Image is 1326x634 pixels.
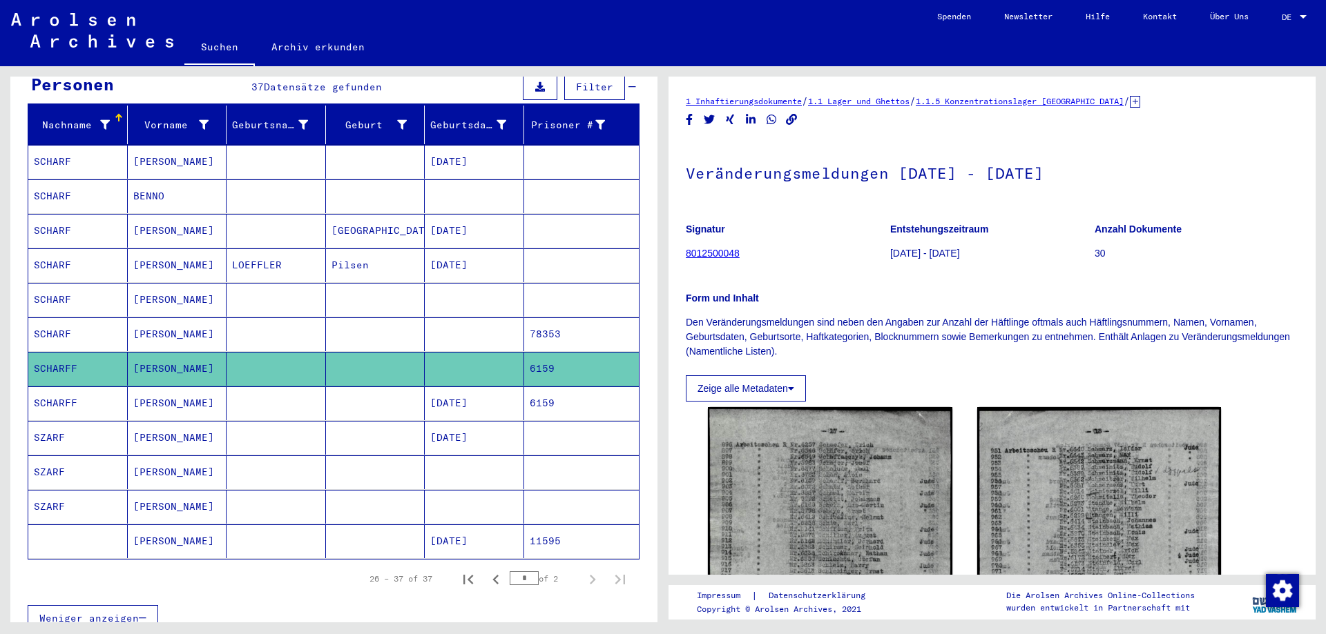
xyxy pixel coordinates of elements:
[425,248,524,282] mat-cell: [DATE]
[28,490,128,524] mat-cell: SZARF
[524,352,640,386] mat-cell: 6159
[28,145,128,179] mat-cell: SCHARF
[28,352,128,386] mat-cell: SCHARFF
[1249,584,1301,619] img: yv_logo.png
[686,248,740,259] a: 8012500048
[530,118,606,132] div: Prisoner #
[686,141,1298,202] h1: Veränderungsmeldungen [DATE] - [DATE]
[524,106,640,144] mat-header-cell: Prisoner #
[39,612,139,624] span: Weniger anzeigen
[530,114,623,136] div: Prisoner #
[34,114,127,136] div: Nachname
[1095,224,1182,235] b: Anzahl Dokumente
[1282,12,1297,22] span: DE
[11,13,173,48] img: Arolsen_neg.svg
[128,214,227,248] mat-cell: [PERSON_NAME]
[227,106,326,144] mat-header-cell: Geburtsname
[1006,589,1195,602] p: Die Arolsen Archives Online-Collections
[785,111,799,128] button: Copy link
[744,111,758,128] button: Share on LinkedIn
[28,317,128,351] mat-cell: SCHARF
[28,214,128,248] mat-cell: SCHARF
[890,246,1094,261] p: [DATE] - [DATE]
[686,375,806,402] button: Zeige alle Metadaten
[128,386,227,420] mat-cell: [PERSON_NAME]
[802,95,808,107] span: /
[1265,573,1298,606] div: Zustimmung ändern
[910,95,916,107] span: /
[128,248,227,282] mat-cell: [PERSON_NAME]
[697,588,882,603] div: |
[133,114,227,136] div: Vorname
[686,224,725,235] b: Signatur
[697,588,751,603] a: Impressum
[682,111,697,128] button: Share on Facebook
[128,283,227,317] mat-cell: [PERSON_NAME]
[1095,246,1298,261] p: 30
[128,145,227,179] mat-cell: [PERSON_NAME]
[28,283,128,317] mat-cell: SCHARF
[482,565,510,593] button: Previous page
[758,588,882,603] a: Datenschutzerklärung
[524,317,640,351] mat-cell: 78353
[232,118,308,132] div: Geburtsname
[524,524,640,558] mat-cell: 11595
[564,74,625,100] button: Filter
[425,421,524,455] mat-cell: [DATE]
[128,455,227,489] mat-cell: [PERSON_NAME]
[890,224,988,235] b: Entstehungszeitraum
[184,30,255,66] a: Suchen
[702,111,717,128] button: Share on Twitter
[326,214,425,248] mat-cell: [GEOGRAPHIC_DATA]
[133,118,209,132] div: Vorname
[430,118,506,132] div: Geburtsdatum
[808,96,910,106] a: 1.1 Lager und Ghettos
[369,573,432,585] div: 26 – 37 of 37
[28,421,128,455] mat-cell: SZARF
[686,293,759,304] b: Form und Inhalt
[326,248,425,282] mat-cell: Pilsen
[1124,95,1130,107] span: /
[576,81,613,93] span: Filter
[331,118,407,132] div: Geburt‏
[606,565,634,593] button: Last page
[128,106,227,144] mat-header-cell: Vorname
[251,81,264,93] span: 37
[331,114,425,136] div: Geburt‏
[264,81,382,93] span: Datensätze gefunden
[128,421,227,455] mat-cell: [PERSON_NAME]
[128,524,227,558] mat-cell: [PERSON_NAME]
[723,111,738,128] button: Share on Xing
[31,72,114,97] div: Personen
[232,114,325,136] div: Geburtsname
[765,111,779,128] button: Share on WhatsApp
[425,106,524,144] mat-header-cell: Geburtsdatum
[579,565,606,593] button: Next page
[128,490,227,524] mat-cell: [PERSON_NAME]
[28,248,128,282] mat-cell: SCHARF
[686,96,802,106] a: 1 Inhaftierungsdokumente
[524,386,640,420] mat-cell: 6159
[28,605,158,631] button: Weniger anzeigen
[128,179,227,213] mat-cell: BENNO
[916,96,1124,106] a: 1.1.5 Konzentrationslager [GEOGRAPHIC_DATA]
[28,179,128,213] mat-cell: SCHARF
[128,317,227,351] mat-cell: [PERSON_NAME]
[227,248,326,282] mat-cell: LOEFFLER
[34,118,110,132] div: Nachname
[686,315,1298,359] p: Den Veränderungsmeldungen sind neben den Angaben zur Anzahl der Häftlinge oftmals auch Häftlingsn...
[1006,602,1195,614] p: wurden entwickelt in Partnerschaft mit
[510,572,579,585] div: of 2
[326,106,425,144] mat-header-cell: Geburt‏
[454,565,482,593] button: First page
[28,455,128,489] mat-cell: SZARF
[255,30,381,63] a: Archiv erkunden
[425,524,524,558] mat-cell: [DATE]
[425,214,524,248] mat-cell: [DATE]
[430,114,523,136] div: Geburtsdatum
[128,352,227,386] mat-cell: [PERSON_NAME]
[28,106,128,144] mat-header-cell: Nachname
[425,145,524,179] mat-cell: [DATE]
[28,386,128,420] mat-cell: SCHARFF
[697,603,882,615] p: Copyright © Arolsen Archives, 2021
